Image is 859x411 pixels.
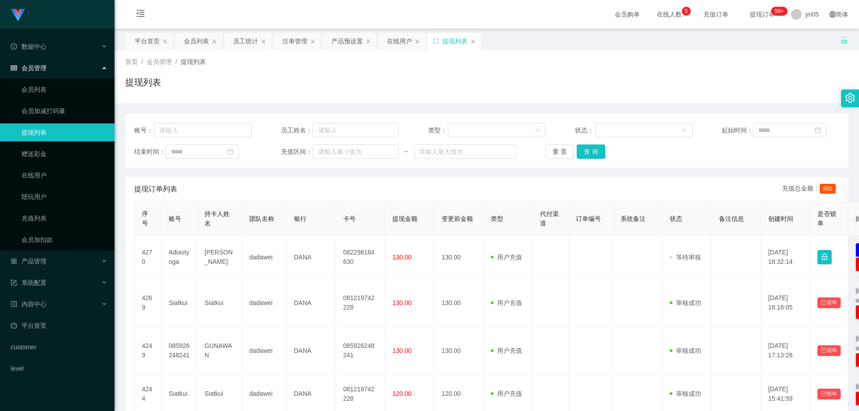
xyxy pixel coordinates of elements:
[670,299,701,306] span: 审核成功
[771,7,787,16] sup: 268
[392,215,417,222] span: 提现金额
[392,390,412,397] span: 120.00
[761,236,810,279] td: [DATE] 18:32:14
[332,33,363,50] div: 产品预设置
[699,11,733,17] span: 充值订单
[281,147,312,157] span: 充值区间：
[336,279,385,327] td: 081219742228
[11,43,47,50] span: 数据中心
[491,254,522,261] span: 用户充值
[670,254,701,261] span: 等待审核
[21,123,107,141] a: 提现列表
[428,126,448,135] span: 类型：
[540,210,559,227] span: 代付渠道
[11,9,25,21] img: logo.9652507e.png
[670,215,682,222] span: 状态
[652,11,686,17] span: 在线人数
[670,390,701,397] span: 审核成功
[21,81,107,98] a: 会员列表
[433,38,439,44] i: 图标: sync
[233,33,258,50] div: 员工统计
[287,236,336,279] td: DANA
[21,145,107,163] a: 赠送彩金
[197,236,242,279] td: [PERSON_NAME]
[11,360,107,377] a: level
[815,127,821,133] i: 图标: calendar
[141,58,143,65] span: /
[135,279,162,327] td: 4269
[134,184,177,195] span: 提现订单列表
[782,184,839,195] div: 充值总金额：
[310,39,315,44] i: 图标: close
[294,215,306,222] span: 银行
[414,144,516,159] input: 请输入最大值为
[682,7,691,16] sup: 5
[11,301,47,308] span: 内容中心
[249,215,274,222] span: 团队名称
[817,210,836,227] span: 是否锁单
[434,279,484,327] td: 130.00
[817,345,841,356] button: 已锁单
[11,317,107,335] a: 图标: dashboard平台首页
[545,144,574,159] button: 重 置
[242,279,287,327] td: dadawei
[11,43,17,50] i: 图标: check-circle-o
[134,126,154,135] span: 账号：
[125,76,161,89] h1: 提现列表
[820,184,836,194] span: 860
[125,58,138,65] span: 首页
[387,33,412,50] div: 在线用户
[204,210,230,227] span: 持卡人姓名
[281,126,312,135] span: 员工姓名：
[336,327,385,375] td: 085926248241
[434,327,484,375] td: 130.00
[817,389,841,399] button: 已锁单
[21,209,107,227] a: 充值列表
[11,279,47,286] span: 系统配置
[197,327,242,375] td: GUNAWAN
[392,299,412,306] span: 130.00
[11,64,47,72] span: 会员管理
[21,102,107,120] a: 会员加减打码量
[313,144,399,159] input: 请输入最小值为
[491,299,522,306] span: 用户充值
[576,215,601,222] span: 订单编号
[719,215,744,222] span: 备注信息
[21,166,107,184] a: 在线用户
[745,11,779,17] span: 提现订单
[162,279,197,327] td: Siatkui
[670,347,701,354] span: 审核成功
[434,236,484,279] td: 130.00
[491,215,503,222] span: 类型
[184,33,209,50] div: 会员列表
[134,147,166,157] span: 结束时间：
[11,258,17,264] i: 图标: appstore-o
[722,126,753,135] span: 起始时间：
[11,65,17,71] i: 图标: table
[227,148,234,155] i: 图标: calendar
[343,215,356,222] span: 卡号
[621,215,646,222] span: 系统备注
[162,327,197,375] td: 085926248241
[135,327,162,375] td: 4249
[313,123,399,137] input: 请输入
[575,126,595,135] span: 状态：
[577,144,605,159] button: 查 询
[154,123,252,137] input: 请输入
[147,58,172,65] span: 会员管理
[261,39,266,44] i: 图标: close
[162,236,197,279] td: Adiastyoga
[175,58,177,65] span: /
[242,327,287,375] td: dadawei
[442,33,468,50] div: 提现列表
[682,127,687,134] i: 图标: down
[392,347,412,354] span: 130.00
[845,93,855,103] i: 图标: setting
[242,236,287,279] td: dadawei
[768,215,793,222] span: 创建时间
[761,279,810,327] td: [DATE] 18:18:05
[162,39,168,44] i: 图标: close
[287,279,336,327] td: DANA
[829,11,836,17] i: 图标: global
[392,254,412,261] span: 130.00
